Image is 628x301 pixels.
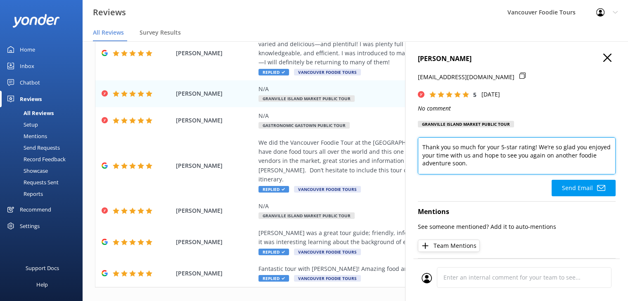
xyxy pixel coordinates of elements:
div: Requests Sent [5,176,59,188]
h4: Mentions [418,207,616,217]
span: [PERSON_NAME] [176,206,254,215]
a: Showcase [5,165,83,176]
span: Vancouver Foodie Tours [294,69,361,75]
h3: Reviews [93,6,126,19]
span: Survey Results [140,28,181,37]
span: [PERSON_NAME] [176,89,254,98]
span: Replied [258,249,289,255]
div: Inbox [20,58,34,74]
div: Send Requests [5,142,60,153]
textarea: Hi [PERSON_NAME], Thank you so much for your 5-star rating! We’re so glad you enjoyed your time w... [418,137,616,174]
span: [PERSON_NAME] [176,161,254,170]
span: Replied [258,275,289,282]
a: Reports [5,188,83,200]
span: Granville Island Market Public Tour [258,95,355,102]
span: 5 [473,91,476,99]
span: [PERSON_NAME] [176,269,254,278]
div: Fantastic tour with [PERSON_NAME]! Amazing food and a fun time for my teens and me. [258,264,559,273]
div: Reviews [20,91,42,107]
div: Recommend [20,201,51,218]
div: Mentions [5,130,47,142]
p: [DATE] [481,90,500,99]
button: Team Mentions [418,240,480,252]
span: Vancouver Foodie Tours [294,249,361,255]
a: Record Feedback [5,153,83,165]
i: No comment [418,104,451,112]
button: Close [603,54,611,63]
div: N/A [258,85,559,94]
h4: [PERSON_NAME] [418,54,616,64]
div: Chatbot [20,74,40,91]
div: Support Docs [26,260,59,276]
p: [EMAIL_ADDRESS][DOMAIN_NAME] [418,73,514,82]
span: Vancouver Foodie Tours [294,186,361,193]
div: Record Feedback [5,153,66,165]
div: We did the Vancouver Foodie Tour at the [GEOGRAPHIC_DATA] and I can’t recommend this tour enough!... [258,138,559,184]
span: Vancouver Foodie Tours [294,275,361,282]
span: Granville Island Market Public Tour [258,212,355,219]
p: See someone mentioned? Add it to auto-mentions [418,222,616,231]
div: Showcase [5,165,48,176]
img: user_profile.svg [422,273,432,283]
div: N/A [258,202,559,211]
div: Home [20,41,35,58]
div: N/A [258,111,559,120]
img: yonder-white-logo.png [12,14,60,28]
div: Setup [5,119,38,130]
div: Settings [20,218,40,234]
span: All Reviews [93,28,124,37]
div: Help [36,276,48,293]
button: Send Email [552,180,616,196]
a: All Reviews [5,107,83,119]
a: Setup [5,119,83,130]
span: [PERSON_NAME] [176,116,254,125]
a: Mentions [5,130,83,142]
span: [PERSON_NAME] [176,49,254,58]
div: All Reviews [5,107,54,119]
a: Requests Sent [5,176,83,188]
span: Replied [258,69,289,75]
div: Reports [5,188,43,200]
div: [PERSON_NAME] was a great tour guide; friendly, informative, and personable. There was a LOT of f... [258,228,559,247]
span: [PERSON_NAME] [176,238,254,247]
span: Replied [258,186,289,193]
span: Gastronomic Gastown Public Tour [258,122,350,129]
div: As a lover of food tours, I chose the Downtown Asian Eats Tour and was not disappointed. The tast... [258,30,559,67]
a: Send Requests [5,142,83,153]
div: Granville Island Market Public Tour [418,121,514,127]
